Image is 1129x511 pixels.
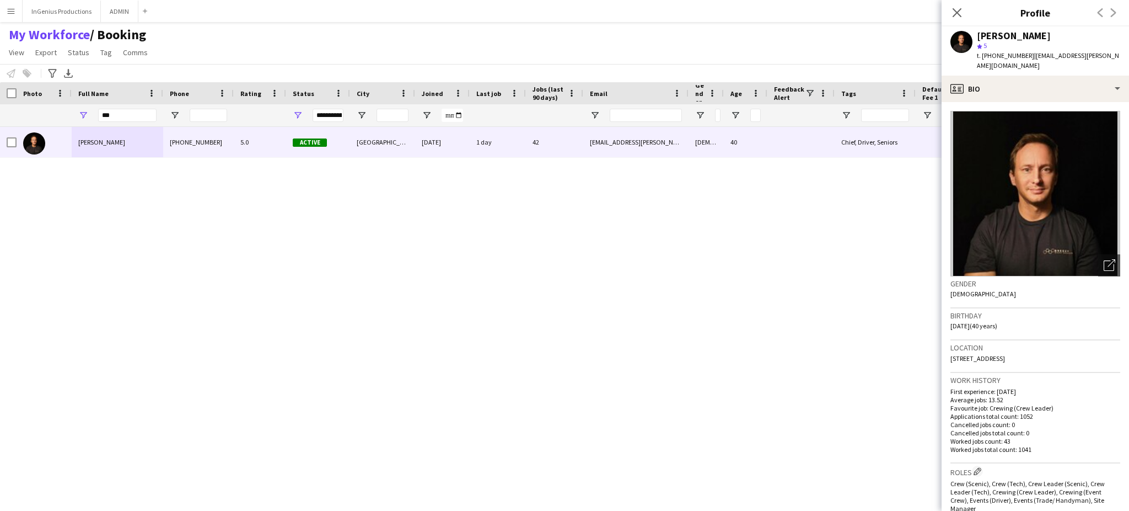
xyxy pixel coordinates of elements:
[983,41,987,50] span: 5
[950,445,1120,454] p: Worked jobs total count: 1041
[730,110,740,120] button: Open Filter Menu
[377,109,408,122] input: City Filter Input
[96,45,116,60] a: Tag
[724,127,767,157] div: 40
[98,109,157,122] input: Full Name Filter Input
[78,110,88,120] button: Open Filter Menu
[9,47,24,57] span: View
[526,127,583,157] div: 42
[922,85,980,102] span: Default Hourly Fee 1
[750,109,761,122] input: Age Filter Input
[4,45,29,60] a: View
[63,45,94,60] a: Status
[950,322,997,330] span: [DATE] (40 years)
[31,45,61,60] a: Export
[583,127,689,157] div: [EMAIL_ADDRESS][PERSON_NAME][DOMAIN_NAME]
[950,111,1120,276] img: Crew avatar or photo
[950,437,1120,445] p: Worked jobs count: 43
[476,89,501,98] span: Last job
[350,127,415,157] div: [GEOGRAPHIC_DATA]
[841,89,856,98] span: Tags
[730,89,742,98] span: Age
[950,290,1016,298] span: [DEMOGRAPHIC_DATA]
[977,31,1051,41] div: [PERSON_NAME]
[841,110,851,120] button: Open Filter Menu
[950,466,1120,477] h3: Roles
[78,138,125,146] span: [PERSON_NAME]
[163,127,234,157] div: [PHONE_NUMBER]
[123,47,148,57] span: Comms
[942,76,1129,102] div: Bio
[62,67,75,80] app-action-btn: Export XLSX
[942,6,1129,20] h3: Profile
[293,139,327,147] span: Active
[695,81,704,106] span: Gender
[170,110,180,120] button: Open Filter Menu
[442,109,463,122] input: Joined Filter Input
[695,110,705,120] button: Open Filter Menu
[950,404,1120,412] p: Favourite job: Crewing (Crew Leader)
[950,412,1120,420] p: Applications total count: 1052
[46,67,59,80] app-action-btn: Advanced filters
[590,110,600,120] button: Open Filter Menu
[470,127,526,157] div: 1 day
[23,1,101,22] button: InGenius Productions
[950,354,1005,363] span: [STREET_ADDRESS]
[240,89,261,98] span: Rating
[100,47,112,57] span: Tag
[950,279,1120,289] h3: Gender
[119,45,152,60] a: Comms
[590,89,607,98] span: Email
[90,26,146,43] span: Booking
[357,89,369,98] span: City
[293,89,314,98] span: Status
[715,109,721,122] input: Gender Filter Input
[9,26,90,43] a: My Workforce
[101,1,138,22] button: ADMIN
[293,110,303,120] button: Open Filter Menu
[610,109,682,122] input: Email Filter Input
[950,311,1120,321] h3: Birthday
[835,127,916,157] div: Chief, Driver, Seniors
[1098,254,1120,276] div: Open photos pop-in
[422,110,432,120] button: Open Filter Menu
[78,89,109,98] span: Full Name
[774,85,805,102] span: Feedback Alert
[861,109,909,122] input: Tags Filter Input
[23,89,42,98] span: Photo
[68,47,89,57] span: Status
[977,51,1119,70] span: | [EMAIL_ADDRESS][PERSON_NAME][DOMAIN_NAME]
[950,387,1120,396] p: First experience: [DATE]
[422,89,443,98] span: Joined
[170,89,189,98] span: Phone
[950,429,1120,437] p: Cancelled jobs total count: 0
[977,51,1034,60] span: t. [PHONE_NUMBER]
[689,127,724,157] div: [DEMOGRAPHIC_DATA]
[23,132,45,155] img: Ash Grimmer
[950,420,1120,429] p: Cancelled jobs count: 0
[533,85,563,102] span: Jobs (last 90 days)
[950,375,1120,385] h3: Work history
[357,110,367,120] button: Open Filter Menu
[415,127,470,157] div: [DATE]
[234,127,286,157] div: 5.0
[190,109,227,122] input: Phone Filter Input
[35,47,57,57] span: Export
[950,396,1120,404] p: Average jobs: 13.52
[922,110,932,120] button: Open Filter Menu
[950,343,1120,353] h3: Location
